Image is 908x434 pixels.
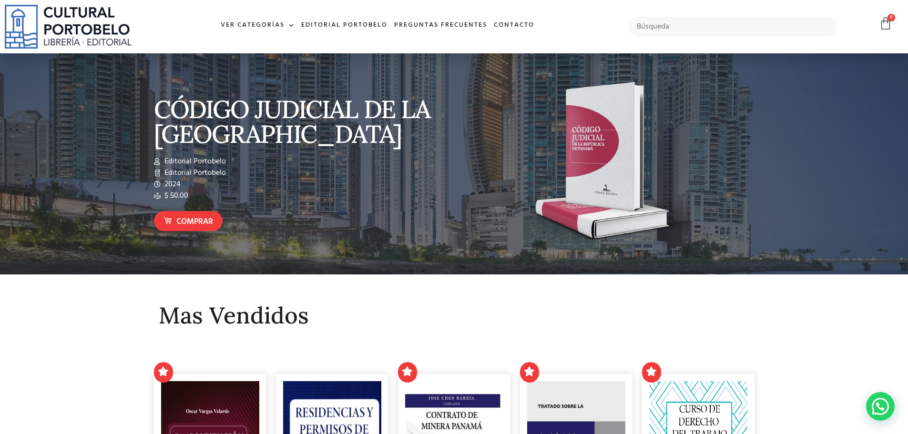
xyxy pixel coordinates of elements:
input: Búsqueda [629,17,838,37]
span: 2024 [162,179,181,190]
span: Editorial Portobelo [162,156,226,167]
span: Editorial Portobelo [162,167,226,179]
a: 0 [879,17,892,30]
a: Contacto [490,15,538,36]
a: Ver Categorías [217,15,298,36]
span: Comprar [176,216,213,228]
span: $ 50.00 [162,190,188,202]
p: CÓDIGO JUDICIAL DE LA [GEOGRAPHIC_DATA] [154,97,449,146]
h2: Mas Vendidos [159,303,750,328]
span: 0 [888,14,895,21]
div: Contactar por WhatsApp [866,392,895,421]
a: Comprar [154,211,223,232]
a: Preguntas frecuentes [391,15,490,36]
a: Editorial Portobelo [298,15,391,36]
